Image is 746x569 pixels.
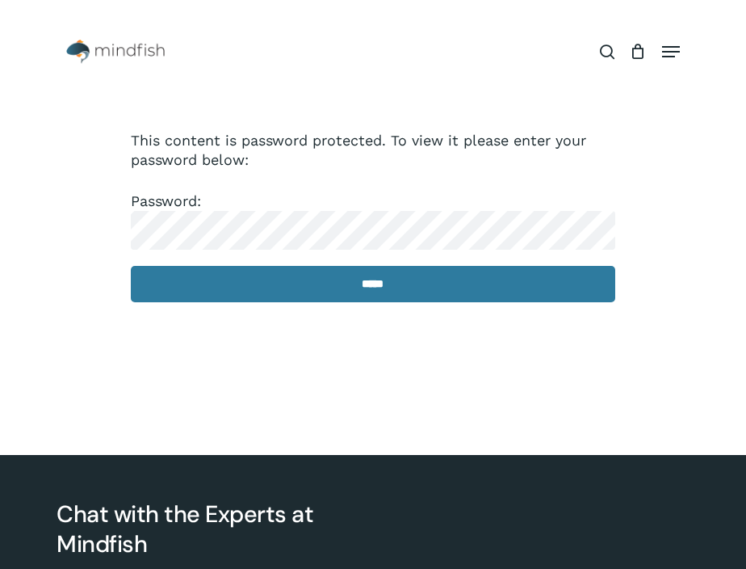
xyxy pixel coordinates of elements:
header: Main Menu [44,32,701,72]
input: Password: [131,211,615,250]
img: Mindfish Test Prep & Academics [66,40,165,64]
a: Navigation Menu [662,44,680,60]
a: Cart [622,32,654,72]
h3: Chat with the Experts at Mindfish [57,499,371,559]
label: Password: [131,192,615,238]
p: This content is password protected. To view it please enter your password below: [131,131,615,192]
